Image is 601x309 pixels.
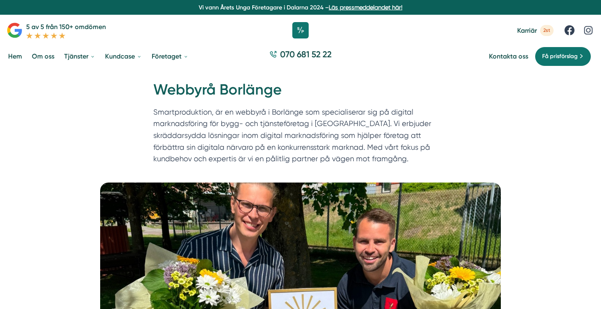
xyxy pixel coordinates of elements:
a: Kontakta oss [489,52,528,60]
p: Vi vann Årets Unga Företagare i Dalarna 2024 – [3,3,598,11]
span: Karriär [517,27,537,34]
p: 5 av 5 från 150+ omdömen [26,22,106,32]
span: 2st [540,25,554,36]
a: Tjänster [63,46,97,67]
a: Företaget [150,46,190,67]
a: Om oss [30,46,56,67]
h1: Webbyrå Borlänge [153,80,448,106]
a: 070 681 52 22 [266,48,335,64]
a: Läs pressmeddelandet här! [329,4,402,11]
a: Få prisförslag [535,47,591,66]
a: Hem [7,46,24,67]
span: Få prisförslag [542,52,578,61]
a: Karriär 2st [517,25,554,36]
a: Kundcase [103,46,144,67]
span: 070 681 52 22 [280,48,332,60]
p: Smartproduktion, är en webbyrå i Borlänge som specialiserar sig på digital marknadsföring för byg... [153,106,448,169]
